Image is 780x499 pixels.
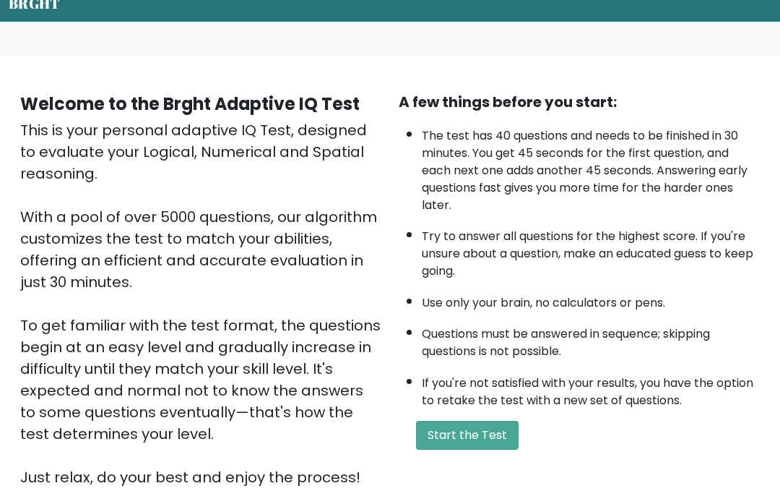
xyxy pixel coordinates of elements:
div: This is your personal adaptive IQ Test, designed to evaluate your Logical, Numerical and Spatial ... [20,119,381,488]
li: If you're not satisfied with your results, you have the option to retake the test with a new set ... [422,367,760,409]
button: Start the Test [416,421,519,450]
li: Questions must be answered in sequence; skipping questions is not possible. [422,318,760,360]
li: Try to answer all questions for the highest score. If you're unsure about a question, make an edu... [422,221,760,280]
b: Welcome to the Brght Adaptive IQ Test [20,92,360,116]
li: Use only your brain, no calculators or pens. [422,287,760,312]
div: A few things before you start: [399,91,760,113]
li: The test has 40 questions and needs to be finished in 30 minutes. You get 45 seconds for the firs... [422,120,760,214]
